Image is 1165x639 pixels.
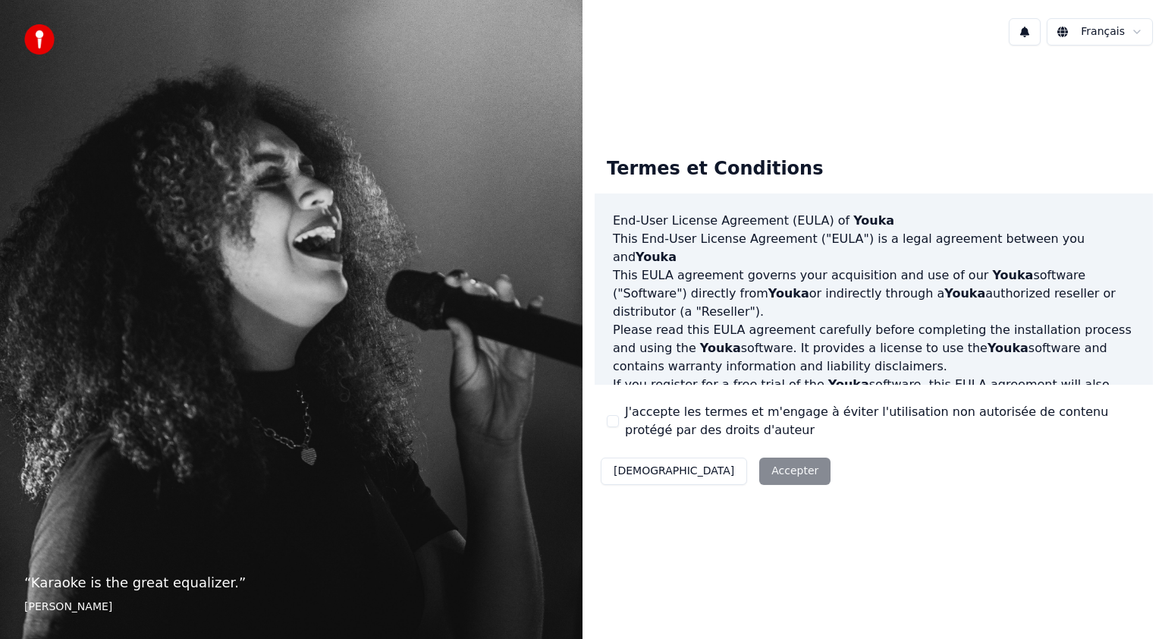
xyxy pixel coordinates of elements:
span: Youka [700,341,741,355]
span: Youka [768,286,809,301]
button: [DEMOGRAPHIC_DATA] [601,458,747,485]
span: Youka [988,341,1028,355]
p: “ Karaoke is the great equalizer. ” [24,572,558,593]
p: This End-User License Agreement ("EULA") is a legal agreement between you and [613,230,1135,266]
div: Termes et Conditions [595,145,835,194]
p: This EULA agreement governs your acquisition and use of our software ("Software") directly from o... [613,266,1135,321]
span: Youka [992,268,1033,282]
img: youka [24,24,55,55]
h3: End-User License Agreement (EULA) of [613,212,1135,230]
footer: [PERSON_NAME] [24,600,558,615]
span: Youka [944,286,985,301]
p: Please read this EULA agreement carefully before completing the installation process and using th... [613,321,1135,376]
span: Youka [853,213,894,228]
span: Youka [636,250,677,264]
p: If you register for a free trial of the software, this EULA agreement will also govern that trial... [613,376,1135,449]
label: J'accepte les termes et m'engage à éviter l'utilisation non autorisée de contenu protégé par des ... [625,403,1141,439]
span: Youka [828,377,869,392]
